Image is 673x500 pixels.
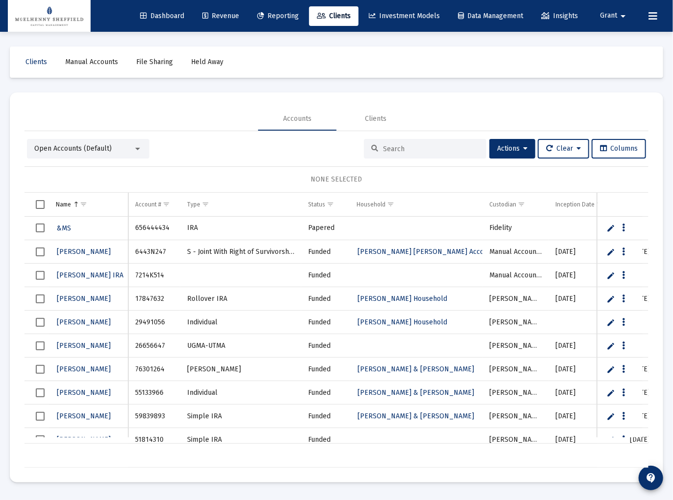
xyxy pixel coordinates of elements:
[25,58,47,66] span: Clients
[387,201,394,208] span: Show filter options for column 'Household'
[36,435,45,444] div: Select row
[56,432,112,447] a: [PERSON_NAME]
[607,271,616,280] a: Edit
[128,217,180,240] td: 656444434
[180,428,301,452] td: Simple IRA
[357,292,448,306] a: [PERSON_NAME] Household
[56,315,112,329] a: [PERSON_NAME]
[482,358,549,381] td: [PERSON_NAME]
[15,6,83,26] img: Dashboard
[191,58,223,66] span: Held Away
[56,362,112,376] a: [PERSON_NAME]
[358,295,447,303] span: [PERSON_NAME] Household
[596,201,603,208] span: Show filter options for column 'Inception Date'
[301,193,350,216] td: Column Status
[350,193,482,216] td: Column Household
[308,318,343,327] div: Funded
[65,58,118,66] span: Manual Accounts
[128,381,180,405] td: 55133966
[180,334,301,358] td: UGMA-UTMA
[357,201,385,208] div: Household
[358,365,474,373] span: [PERSON_NAME] & [PERSON_NAME]
[308,294,343,304] div: Funded
[482,240,549,264] td: Manual Accounts
[309,6,359,26] a: Clients
[607,412,616,421] a: Edit
[187,201,200,208] div: Type
[482,334,549,358] td: [PERSON_NAME]
[180,193,301,216] td: Column Type
[518,201,525,208] span: Show filter options for column 'Custodian'
[607,341,616,350] a: Edit
[317,12,351,20] span: Clients
[308,435,343,445] div: Funded
[482,193,549,216] td: Column Custodian
[607,224,616,232] a: Edit
[458,12,523,20] span: Data Management
[358,248,533,256] span: [PERSON_NAME] [PERSON_NAME] Accounts Household
[555,201,595,208] div: Inception Date
[600,144,638,153] span: Columns
[538,139,589,159] button: Clear
[128,405,180,428] td: 59839893
[57,224,71,232] span: &MS
[549,381,623,405] td: [DATE]
[369,12,440,20] span: Investment Models
[36,365,45,374] div: Select row
[57,295,111,303] span: [PERSON_NAME]
[308,341,343,351] div: Funded
[549,240,623,264] td: [DATE]
[588,6,641,25] button: Grant
[358,388,474,397] span: [PERSON_NAME] & [PERSON_NAME]
[128,52,181,72] a: File Sharing
[180,311,301,334] td: Individual
[180,240,301,264] td: S - Joint With Right of Survivorship
[549,287,623,311] td: [DATE]
[549,358,623,381] td: [DATE]
[36,412,45,421] div: Select row
[163,201,170,208] span: Show filter options for column 'Account #'
[36,224,45,232] div: Select row
[128,428,180,452] td: 51814310
[541,12,578,20] span: Insights
[607,295,616,303] a: Edit
[249,6,307,26] a: Reporting
[34,144,112,153] span: Open Accounts (Default)
[482,405,549,428] td: [PERSON_NAME]
[56,268,124,282] a: [PERSON_NAME] IRA
[180,217,301,240] td: IRA
[308,411,343,421] div: Funded
[607,388,616,397] a: Edit
[357,315,448,329] a: [PERSON_NAME] Household
[617,6,629,26] mat-icon: arrow_drop_down
[308,364,343,374] div: Funded
[592,139,646,159] button: Columns
[327,201,334,208] span: Show filter options for column 'Status'
[383,145,479,153] input: Search
[549,193,623,216] td: Column Inception Date
[80,201,87,208] span: Show filter options for column 'Name'
[36,271,45,280] div: Select row
[308,271,343,280] div: Funded
[128,287,180,311] td: 17847632
[482,217,549,240] td: Fidelity
[489,201,516,208] div: Custodian
[128,193,180,216] td: Column Account #
[180,358,301,381] td: [PERSON_NAME]
[183,52,231,72] a: Held Away
[36,341,45,350] div: Select row
[202,12,239,20] span: Revenue
[357,409,475,423] a: [PERSON_NAME] & [PERSON_NAME]
[533,6,586,26] a: Insights
[128,264,180,287] td: 7214K514
[202,201,209,208] span: Show filter options for column 'Type'
[283,114,312,124] div: Accounts
[56,409,112,423] a: [PERSON_NAME]
[56,339,112,353] a: [PERSON_NAME]
[489,139,535,159] button: Actions
[450,6,531,26] a: Data Management
[57,388,111,397] span: [PERSON_NAME]
[180,287,301,311] td: Rollover IRA
[357,386,475,400] a: [PERSON_NAME] & [PERSON_NAME]
[549,405,623,428] td: [DATE]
